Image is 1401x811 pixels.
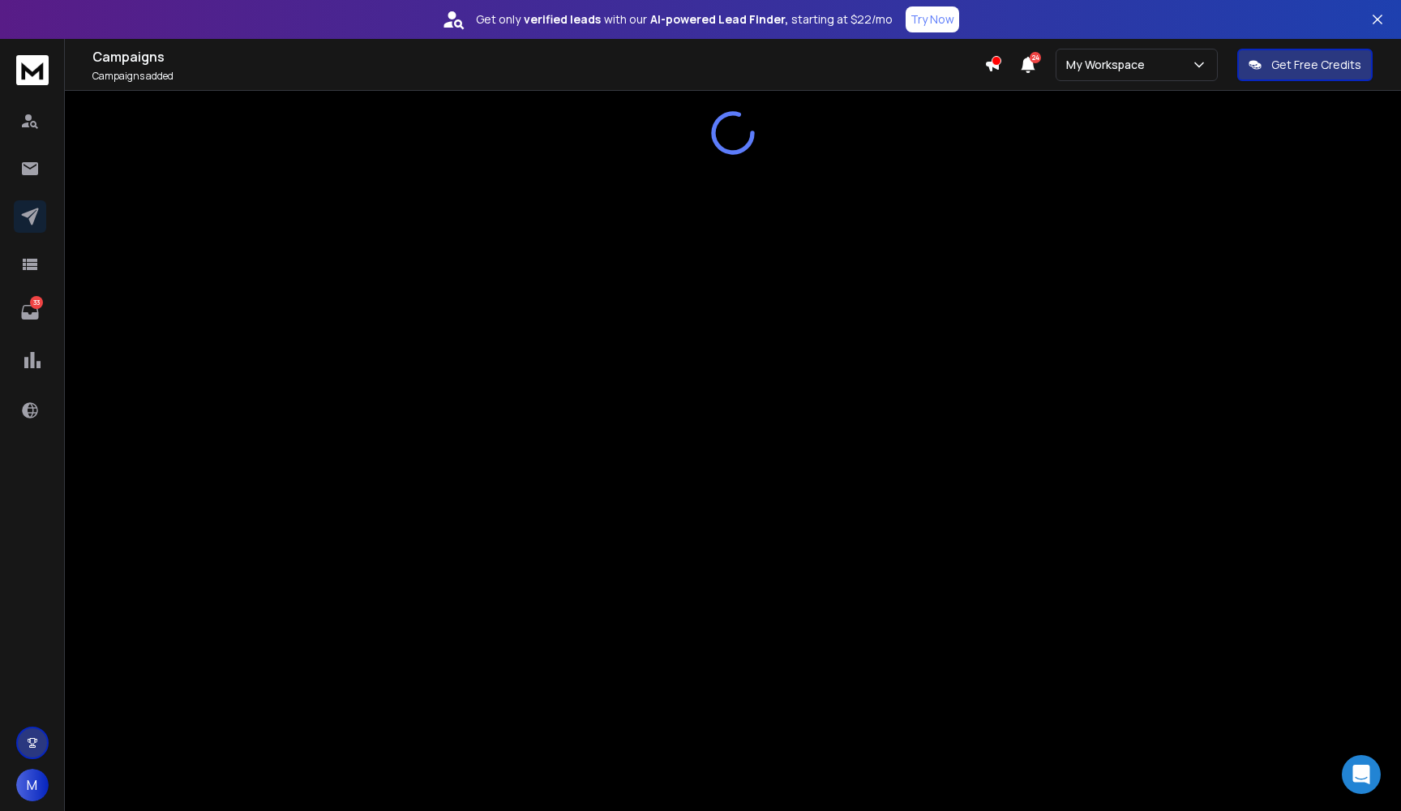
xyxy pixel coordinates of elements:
a: 33 [14,296,46,328]
strong: verified leads [524,11,601,28]
p: Get Free Credits [1271,57,1361,73]
button: Get Free Credits [1237,49,1373,81]
div: Open Intercom Messenger [1342,755,1381,794]
p: Try Now [910,11,954,28]
button: M [16,769,49,801]
strong: AI-powered Lead Finder, [650,11,788,28]
p: 33 [30,296,43,309]
h1: Campaigns [92,47,984,67]
p: Get only with our starting at $22/mo [476,11,893,28]
span: 24 [1030,52,1041,63]
button: Try Now [906,6,959,32]
p: Campaigns added [92,70,984,83]
img: logo [16,55,49,85]
p: My Workspace [1066,57,1151,73]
